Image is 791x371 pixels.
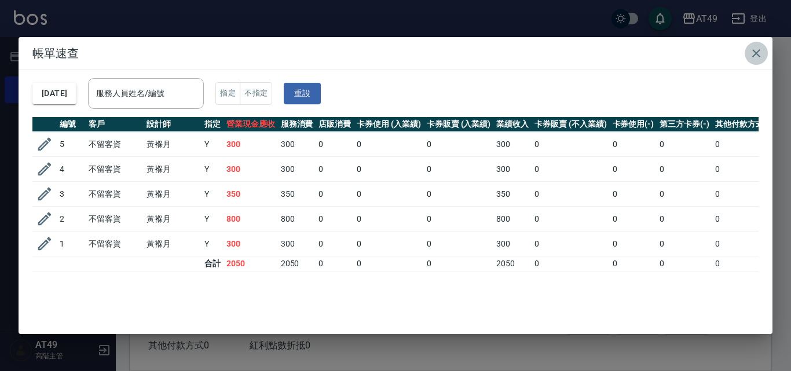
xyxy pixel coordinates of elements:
td: 300 [224,232,278,256]
td: 300 [278,232,316,256]
td: 不留客資 [86,232,144,256]
td: 0 [532,256,609,271]
td: 1 [57,232,86,256]
td: 不留客資 [86,157,144,182]
td: Y [202,132,224,157]
td: Y [202,182,224,207]
th: 編號 [57,117,86,132]
td: 0 [712,256,776,271]
td: 350 [278,182,316,207]
td: 0 [316,232,354,256]
td: 3 [57,182,86,207]
th: 卡券販賣 (入業績) [424,117,494,132]
td: 300 [493,132,532,157]
td: 0 [424,132,494,157]
th: 店販消費 [316,117,354,132]
td: 0 [610,232,657,256]
td: 4 [57,157,86,182]
td: 0 [424,232,494,256]
td: 800 [493,207,532,232]
td: 0 [712,232,776,256]
td: 黃褓月 [144,157,202,182]
td: 0 [316,132,354,157]
button: 重設 [284,83,321,104]
button: [DATE] [32,83,76,104]
td: Y [202,207,224,232]
td: 800 [224,207,278,232]
td: 0 [610,132,657,157]
td: 0 [532,157,609,182]
td: 350 [493,182,532,207]
td: 0 [657,157,712,182]
td: 0 [610,207,657,232]
button: 不指定 [240,82,272,105]
td: 0 [712,207,776,232]
td: 800 [278,207,316,232]
td: 0 [610,182,657,207]
button: 指定 [215,82,240,105]
td: 黃褓月 [144,232,202,256]
td: 黃褓月 [144,207,202,232]
td: 不留客資 [86,182,144,207]
td: 不留客資 [86,207,144,232]
th: 卡券使用 (入業績) [354,117,424,132]
td: 0 [424,256,494,271]
td: 350 [224,182,278,207]
td: 5 [57,132,86,157]
td: 0 [316,182,354,207]
th: 卡券販賣 (不入業績) [532,117,609,132]
th: 指定 [202,117,224,132]
td: 300 [493,232,532,256]
td: 0 [657,232,712,256]
td: 0 [532,207,609,232]
td: 0 [316,207,354,232]
td: Y [202,157,224,182]
th: 第三方卡券(-) [657,117,712,132]
td: 合計 [202,256,224,271]
td: 0 [657,207,712,232]
td: 0 [354,132,424,157]
td: 2050 [224,256,278,271]
td: 0 [657,182,712,207]
td: 0 [712,157,776,182]
th: 業績收入 [493,117,532,132]
td: 0 [424,182,494,207]
td: 0 [712,132,776,157]
td: 0 [424,207,494,232]
td: 0 [316,157,354,182]
th: 卡券使用(-) [610,117,657,132]
td: 0 [657,132,712,157]
td: 300 [493,157,532,182]
td: 0 [657,256,712,271]
td: 300 [278,132,316,157]
th: 營業現金應收 [224,117,278,132]
td: 0 [712,182,776,207]
td: 300 [278,157,316,182]
td: 0 [610,256,657,271]
td: 不留客資 [86,132,144,157]
td: 0 [354,207,424,232]
td: 300 [224,132,278,157]
th: 服務消費 [278,117,316,132]
th: 客戶 [86,117,144,132]
td: 0 [424,157,494,182]
td: Y [202,232,224,256]
td: 0 [316,256,354,271]
td: 0 [532,182,609,207]
td: 0 [610,157,657,182]
td: 0 [354,232,424,256]
td: 0 [532,232,609,256]
h2: 帳單速查 [19,37,772,69]
td: 0 [354,256,424,271]
td: 0 [532,132,609,157]
td: 300 [224,157,278,182]
td: 0 [354,157,424,182]
td: 0 [354,182,424,207]
td: 2 [57,207,86,232]
td: 2050 [493,256,532,271]
th: 其他付款方式(-) [712,117,776,132]
td: 2050 [278,256,316,271]
th: 設計師 [144,117,202,132]
td: 黃褓月 [144,182,202,207]
td: 黃褓月 [144,132,202,157]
